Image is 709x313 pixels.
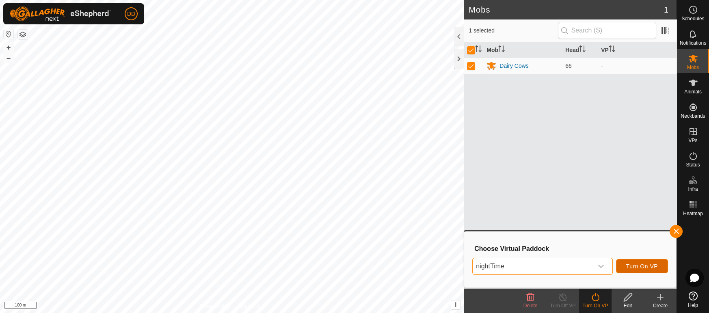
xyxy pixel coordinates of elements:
span: nightTime [473,258,592,274]
p-sorticon: Activate to sort [498,47,505,53]
img: Gallagher Logo [10,6,111,21]
th: VP [598,42,677,58]
div: Turn Off VP [547,302,579,309]
span: VPs [688,138,697,143]
button: i [451,300,460,309]
p-sorticon: Activate to sort [609,47,615,53]
span: DD [127,10,135,18]
span: Help [688,303,698,308]
input: Search (S) [558,22,656,39]
span: Infra [688,187,698,192]
a: Contact Us [240,302,264,310]
span: Neckbands [681,114,705,119]
span: Heatmap [683,211,703,216]
th: Head [562,42,598,58]
a: Privacy Policy [200,302,230,310]
button: Reset Map [4,29,13,39]
span: Status [686,162,700,167]
span: 1 [664,4,668,16]
p-sorticon: Activate to sort [579,47,586,53]
div: Edit [612,302,644,309]
th: Mob [483,42,562,58]
span: Notifications [680,41,706,45]
h2: Mobs [469,5,664,15]
span: Mobs [687,65,699,70]
div: Dairy Cows [499,62,529,70]
span: 1 selected [469,26,558,35]
span: Turn On VP [626,263,658,270]
span: Delete [523,303,538,309]
span: Schedules [681,16,704,21]
div: dropdown trigger [593,258,609,274]
td: - [598,58,677,74]
div: Turn On VP [579,302,612,309]
span: 66 [565,63,572,69]
button: Map Layers [18,30,28,39]
button: Turn On VP [616,259,668,273]
button: + [4,43,13,52]
div: Create [644,302,677,309]
button: – [4,53,13,63]
span: i [455,301,456,308]
h3: Choose Virtual Paddock [474,245,668,253]
span: Animals [684,89,702,94]
p-sorticon: Activate to sort [475,47,482,53]
a: Help [677,288,709,311]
